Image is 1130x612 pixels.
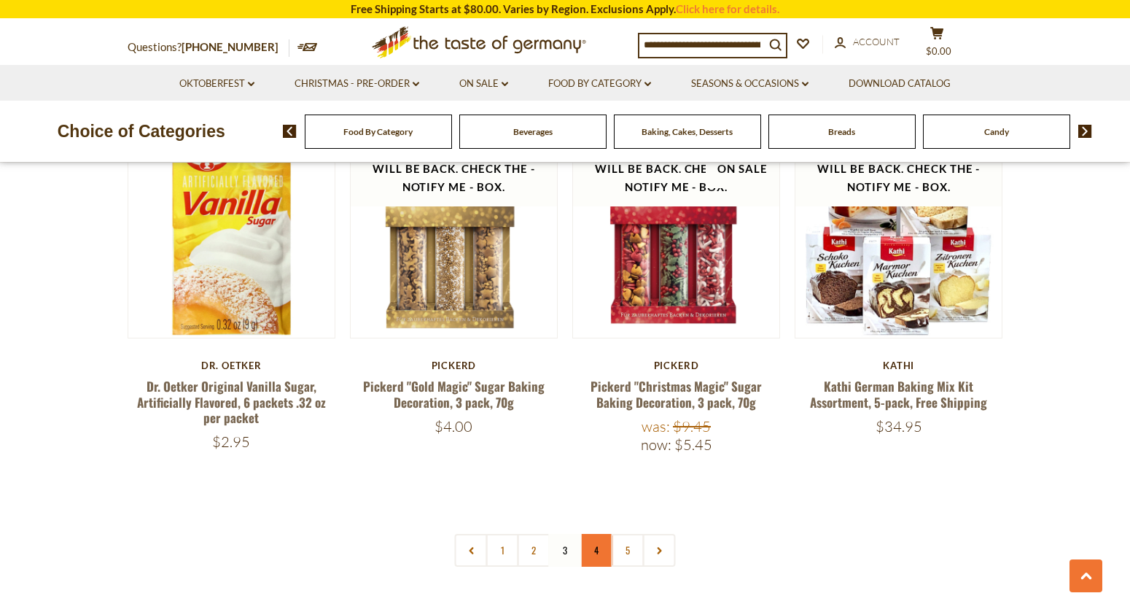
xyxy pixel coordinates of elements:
[915,26,959,63] button: $0.00
[283,125,297,138] img: previous arrow
[691,76,808,92] a: Seasons & Occasions
[486,534,519,567] a: 1
[295,76,419,92] a: Christmas - PRE-ORDER
[642,417,670,435] label: Was:
[612,534,644,567] a: 5
[518,534,550,567] a: 2
[343,126,413,137] a: Food By Category
[435,417,472,435] span: $4.00
[350,360,558,371] div: Pickerd
[212,433,250,451] span: $2.95
[849,76,951,92] a: Download Catalog
[853,36,900,47] span: Account
[182,40,278,53] a: [PHONE_NUMBER]
[876,417,922,435] span: $34.95
[828,126,855,137] a: Breads
[351,131,557,338] img: Pickerd "Gold Magic" Sugar Baking Decoration, 3 pack, 70g
[984,126,1009,137] a: Candy
[835,34,900,50] a: Account
[641,435,671,454] label: Now:
[572,360,780,371] div: Pickerd
[1078,125,1092,138] img: next arrow
[137,377,326,427] a: Dr. Oetker Original Vanilla Sugar, Artificially Flavored, 6 packets .32 oz per packet
[128,38,289,57] p: Questions?
[673,417,711,435] span: $9.45
[573,131,779,338] img: Pickerd "Christmas Magic" Sugar Baking Decoration, 3 pack, 70g
[580,534,613,567] a: 4
[810,377,987,411] a: Kathi German Baking Mix Kit Assortment, 5-pack, Free Shipping
[591,377,762,411] a: Pickerd "Christmas Magic" Sugar Baking Decoration, 3 pack, 70g
[674,435,712,454] span: $5.45
[179,76,254,92] a: Oktoberfest
[128,131,335,338] img: Dr. Oetker Original Vanilla Sugar, Artificially Flavored, 6 packets .32 oz per packet
[513,126,553,137] a: Beverages
[795,131,1002,338] img: Kathi German Baking Mix Kit Assortment, 5-pack, Free Shipping
[642,126,733,137] a: Baking, Cakes, Desserts
[926,45,951,57] span: $0.00
[128,360,335,371] div: Dr. Oetker
[363,377,545,411] a: Pickerd "Gold Magic" Sugar Baking Decoration, 3 pack, 70g
[548,76,651,92] a: Food By Category
[459,76,508,92] a: On Sale
[676,2,779,15] a: Click here for details.
[795,360,1002,371] div: Kathi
